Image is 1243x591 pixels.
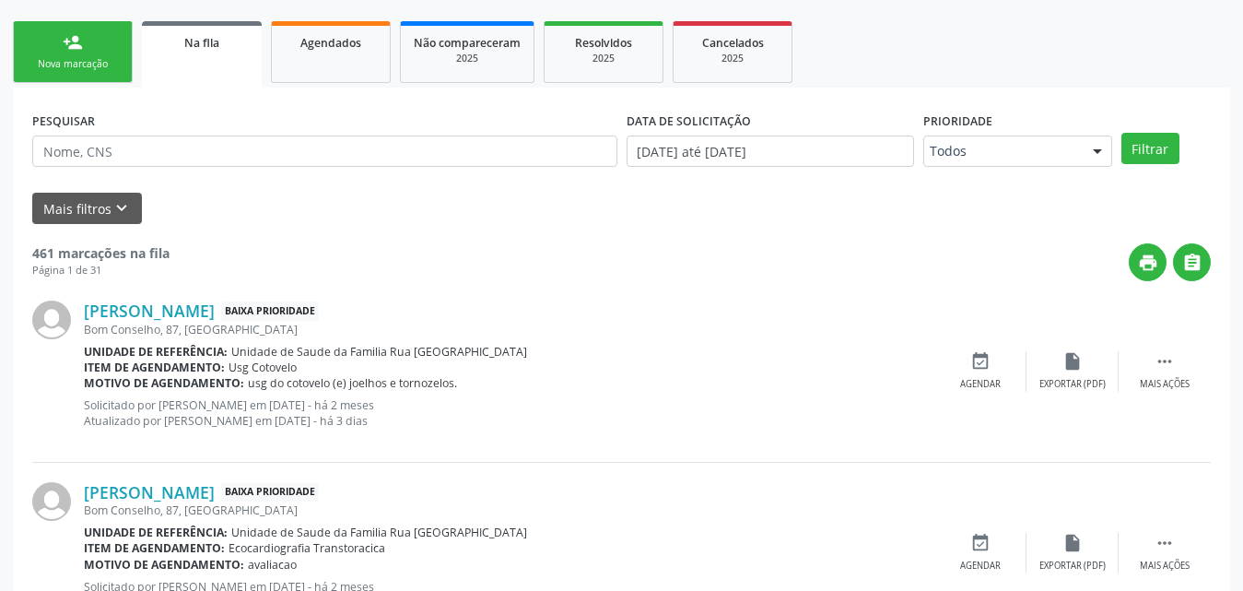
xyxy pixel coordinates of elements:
b: Motivo de agendamento: [84,557,244,573]
i:  [1155,533,1175,553]
span: Todos [930,142,1074,160]
span: Cancelados [702,35,764,51]
div: 2025 [686,52,779,65]
button: print [1129,243,1167,281]
b: Motivo de agendamento: [84,375,244,391]
button:  [1173,243,1211,281]
div: Exportar (PDF) [1039,378,1106,391]
div: Agendar [960,378,1001,391]
label: DATA DE SOLICITAÇÃO [627,107,751,136]
img: img [32,482,71,521]
span: Baixa Prioridade [221,483,319,502]
strong: 461 marcações na fila [32,244,170,262]
b: Unidade de referência: [84,344,228,360]
span: Resolvidos [575,35,632,51]
span: Baixa Prioridade [221,301,319,321]
span: avaliacao [248,557,297,573]
span: Unidade de Saude da Familia Rua [GEOGRAPHIC_DATA] [231,525,527,540]
span: Unidade de Saude da Familia Rua [GEOGRAPHIC_DATA] [231,344,527,360]
div: 2025 [414,52,521,65]
input: Nome, CNS [32,136,617,167]
span: Agendados [300,35,361,51]
span: usg do cotovelo (e) joelhos e tornozelos. [248,375,457,391]
img: img [32,301,71,339]
label: PESQUISAR [32,107,95,136]
i: print [1138,253,1158,273]
a: [PERSON_NAME] [84,482,215,502]
i: insert_drive_file [1062,533,1083,553]
div: Página 1 de 31 [32,263,170,278]
button: Mais filtroskeyboard_arrow_down [32,193,142,225]
b: Item de agendamento: [84,360,225,375]
p: Solicitado por [PERSON_NAME] em [DATE] - há 2 meses Atualizado por [PERSON_NAME] em [DATE] - há 3... [84,397,934,429]
div: Mais ações [1140,378,1190,391]
b: Item de agendamento: [84,540,225,556]
span: Ecocardiografia Transtoracica [229,540,385,556]
div: 2025 [557,52,650,65]
div: Bom Conselho, 87, [GEOGRAPHIC_DATA] [84,322,934,337]
i: keyboard_arrow_down [111,198,132,219]
div: person_add [63,32,83,53]
span: Não compareceram [414,35,521,51]
div: Mais ações [1140,560,1190,573]
i: insert_drive_file [1062,351,1083,372]
span: Na fila [184,35,219,51]
span: Usg Cotovelo [229,360,297,375]
input: Selecione um intervalo [627,136,914,167]
i: event_available [970,351,991,372]
i: event_available [970,533,991,553]
div: Nova marcação [27,57,119,71]
a: [PERSON_NAME] [84,301,215,321]
i:  [1155,351,1175,372]
button: Filtrar [1121,133,1179,164]
label: Prioridade [923,107,992,136]
div: Exportar (PDF) [1039,560,1106,573]
div: Bom Conselho, 87, [GEOGRAPHIC_DATA] [84,502,934,518]
i:  [1182,253,1202,273]
b: Unidade de referência: [84,525,228,540]
div: Agendar [960,560,1001,573]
